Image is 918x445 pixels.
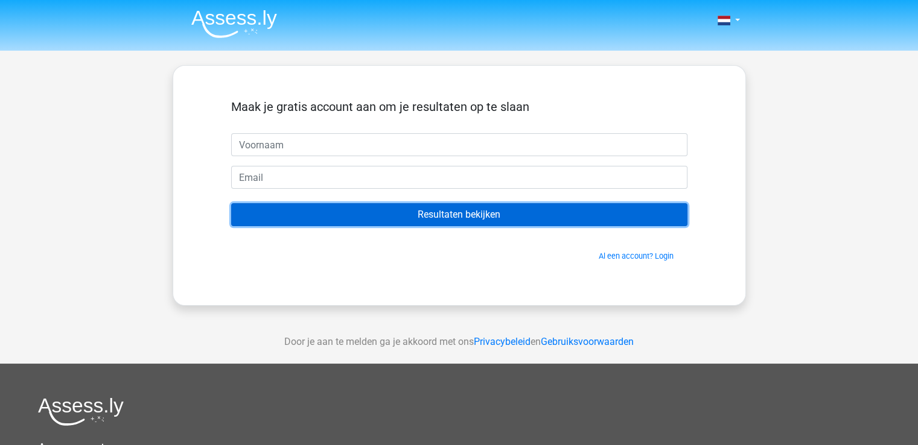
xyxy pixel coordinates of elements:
input: Resultaten bekijken [231,203,687,226]
h5: Maak je gratis account aan om je resultaten op te slaan [231,99,687,114]
input: Voornaam [231,133,687,156]
input: Email [231,166,687,189]
img: Assessly logo [38,397,124,426]
a: Gebruiksvoorwaarden [541,336,634,347]
img: Assessly [191,10,277,38]
a: Privacybeleid [474,336,531,347]
a: Al een account? Login [599,251,674,260]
